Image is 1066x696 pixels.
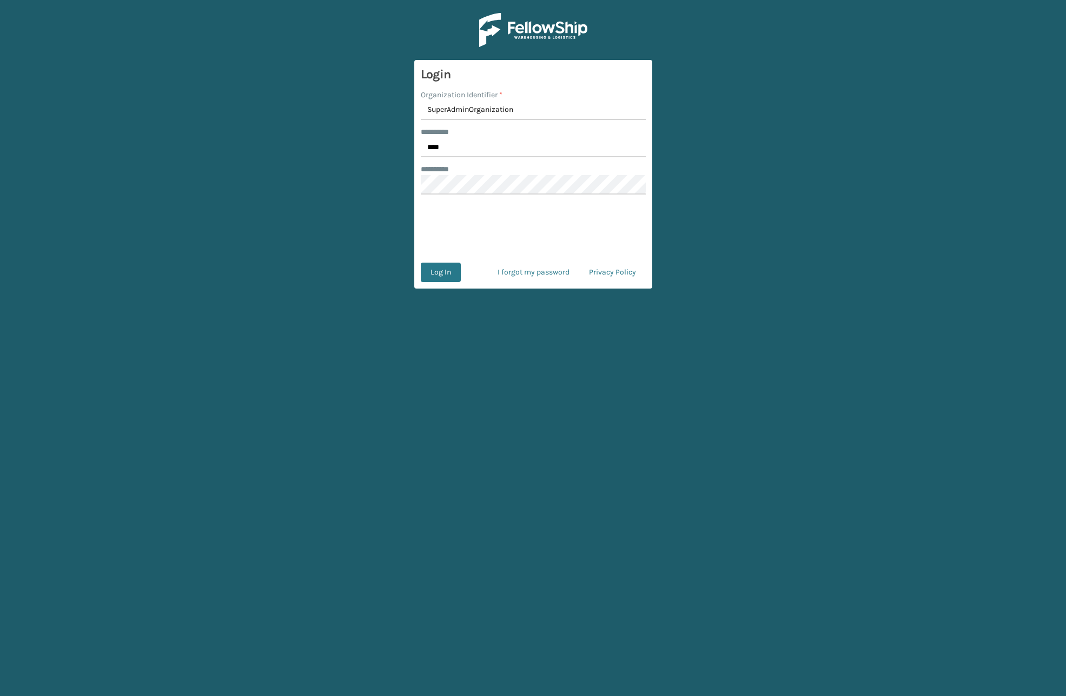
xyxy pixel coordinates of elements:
[451,208,615,250] iframe: reCAPTCHA
[488,263,579,282] a: I forgot my password
[479,13,587,47] img: Logo
[421,89,502,101] label: Organization Identifier
[421,66,646,83] h3: Login
[421,263,461,282] button: Log In
[579,263,646,282] a: Privacy Policy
